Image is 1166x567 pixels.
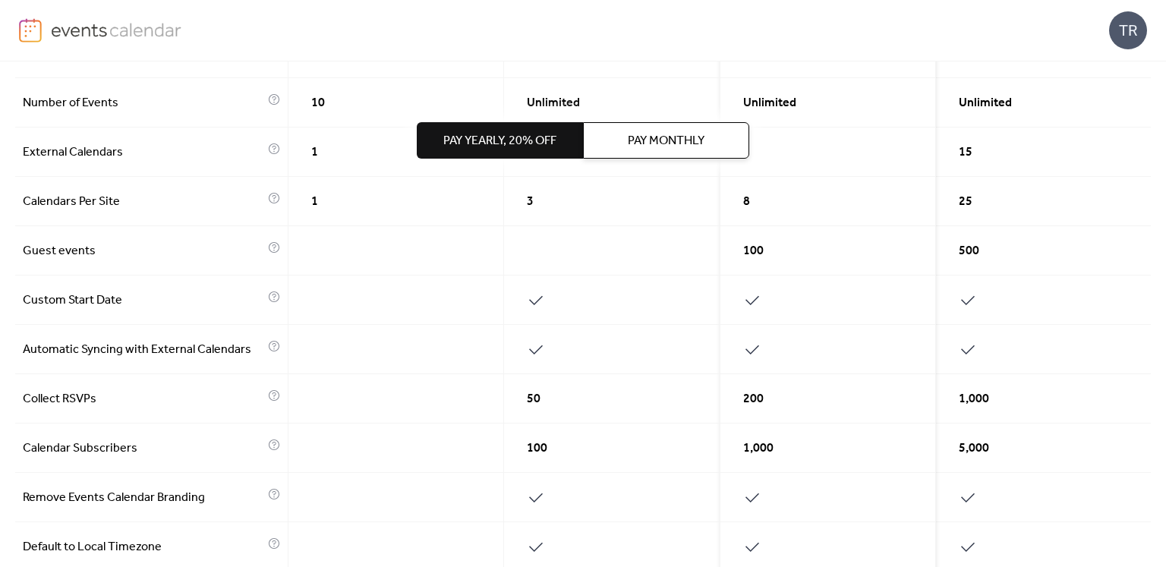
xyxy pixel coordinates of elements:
[311,94,325,112] span: 10
[23,390,264,408] span: Collect RSVPs
[23,193,264,211] span: Calendars Per Site
[19,18,42,43] img: logo
[743,242,764,260] span: 100
[23,143,264,162] span: External Calendars
[527,390,540,408] span: 50
[417,122,583,159] button: Pay Yearly, 20% off
[959,242,979,260] span: 500
[23,291,264,310] span: Custom Start Date
[311,193,318,211] span: 1
[23,538,264,556] span: Default to Local Timezone
[743,439,774,458] span: 1,000
[959,94,1012,112] span: Unlimited
[743,390,764,408] span: 200
[959,193,972,211] span: 25
[959,390,989,408] span: 1,000
[23,439,264,458] span: Calendar Subscribers
[959,143,972,162] span: 15
[311,143,318,162] span: 1
[23,489,264,507] span: Remove Events Calendar Branding
[628,132,704,150] span: Pay Monthly
[443,132,556,150] span: Pay Yearly, 20% off
[23,94,264,112] span: Number of Events
[1109,11,1147,49] div: TR
[583,122,749,159] button: Pay Monthly
[23,341,264,359] span: Automatic Syncing with External Calendars
[959,439,989,458] span: 5,000
[527,439,547,458] span: 100
[51,18,182,41] img: logo-type
[743,94,796,112] span: Unlimited
[23,242,264,260] span: Guest events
